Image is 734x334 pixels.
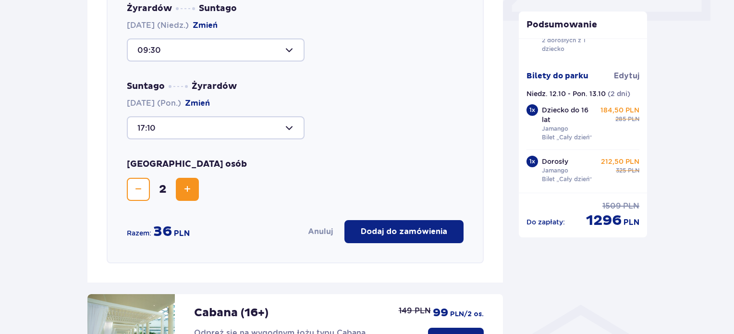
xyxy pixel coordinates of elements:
span: 2 [152,182,174,197]
span: PLN [624,217,639,228]
p: Bilety do parku [526,71,588,81]
div: 1 x [526,104,538,116]
span: PLN [174,228,190,239]
p: 2 dorosłych z 1 dziecko [542,36,608,53]
span: Suntago [127,81,165,92]
p: 184,50 PLN [600,105,639,115]
span: 325 [616,166,626,175]
p: Jamango [542,124,568,133]
p: Dorosły [542,157,568,166]
p: Jamango [542,166,568,175]
span: [DATE] (Pon.) [127,98,210,109]
p: [GEOGRAPHIC_DATA] osób [127,159,247,170]
div: 1 x [526,156,538,167]
button: Anuluj [308,226,333,237]
span: PLN [628,115,639,124]
img: dots [169,85,188,88]
p: Podsumowanie [519,19,648,31]
span: PLN [623,201,639,211]
p: ( 2 dni ) [608,89,630,99]
p: 149 PLN [399,306,431,316]
span: 285 [615,115,626,124]
p: Bilet „Cały dzień” [542,133,592,142]
span: 1509 [602,201,621,211]
p: Bilet „Cały dzień” [542,175,592,184]
span: Żyrardów [127,3,172,14]
span: PLN [628,166,639,175]
span: 1296 [586,211,622,230]
button: Dodaj do zamówienia [344,220,464,243]
p: Dziecko do 16 lat [542,105,599,124]
p: Do zapłaty : [526,217,565,227]
p: 212,50 PLN [601,157,639,166]
span: 36 [153,223,172,241]
img: dots [176,7,195,10]
button: Zmień [185,98,210,109]
p: Razem: [127,228,151,238]
span: [DATE] (Niedz.) [127,20,218,31]
p: Niedz. 12.10 - Pon. 13.10 [526,89,606,99]
span: Żyrardów [192,81,237,92]
span: PLN /2 os. [450,309,484,319]
p: Cabana (16+) [194,306,269,320]
span: Suntago [199,3,237,14]
p: Dodaj do zamówienia [361,226,447,237]
button: Zwiększ [176,178,199,201]
button: Zmniejsz [127,178,150,201]
button: Zmień [193,20,218,31]
span: Edytuj [614,71,639,81]
span: 99 [433,306,448,320]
